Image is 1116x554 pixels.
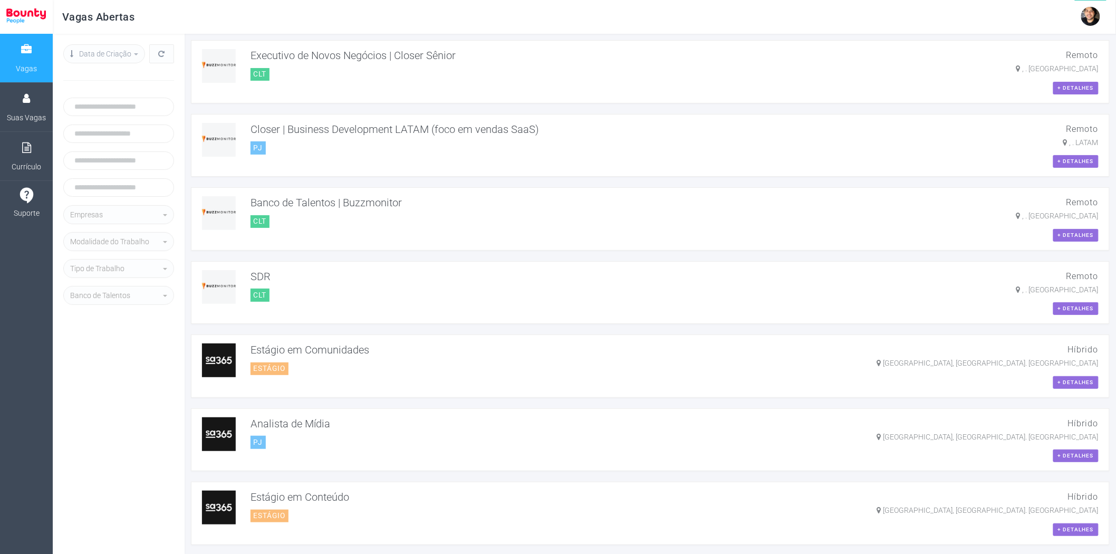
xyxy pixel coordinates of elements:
a: + detalhes [1053,229,1099,242]
span: Suas Vagas [7,108,46,127]
img: 3745dde0-06e3-47c2-89ab-14fa72e67a2e_SA%20Logo.jpeg [202,491,236,524]
button: Empresas [63,205,174,224]
strong: Remoto [1066,271,1099,281]
p: [GEOGRAPHIC_DATA], [GEOGRAPHIC_DATA]. [GEOGRAPHIC_DATA] [877,504,1099,517]
p: [GEOGRAPHIC_DATA], [GEOGRAPHIC_DATA]. [GEOGRAPHIC_DATA] [877,431,1099,443]
a: + detalhes [1053,523,1099,536]
span: Vagas [16,59,37,78]
a: + detalhes [1053,376,1099,389]
strong: Híbrido [1068,418,1099,428]
img: 3745dde0-06e3-47c2-89ab-14fa72e67a2e_SA%20Logo.jpeg [202,417,236,451]
a: Executivo de Novos Negócios | Closer Sênior CLT Remoto , . [GEOGRAPHIC_DATA] + detalhes [191,41,1109,103]
img: 63c16e88-eb78-4112-beba-2e8d63d91a6a_logo-buzz-monitor.png [202,49,236,83]
p: , . [GEOGRAPHIC_DATA] [1016,283,1099,296]
a: Estágio em Conteúdo Estágio Híbrido [GEOGRAPHIC_DATA], [GEOGRAPHIC_DATA]. [GEOGRAPHIC_DATA] + det... [191,482,1109,545]
a: SDR CLT Remoto , . [GEOGRAPHIC_DATA] + detalhes [191,262,1109,324]
a: Closer | Business Development LATAM (foco em vendas SaaS) PJ Remoto , . LATAM + detalhes [191,114,1109,177]
span: Estágio em Comunidades [251,343,378,356]
span: Estágio [251,510,288,522]
span: PJ [251,436,266,448]
img: 3745dde0-06e3-47c2-89ab-14fa72e67a2e_SA%20Logo.jpeg [202,343,236,377]
span: Executivo de Novos Negócios | Closer Sênior [251,49,464,62]
img: Imagem do usuário no sistema. [1081,7,1100,26]
span: Currículo [12,157,41,176]
div: Data de Criação descrecente [70,47,132,60]
a: Estágio em Comunidades Estágio Híbrido [GEOGRAPHIC_DATA], [GEOGRAPHIC_DATA]. [GEOGRAPHIC_DATA] + ... [191,335,1109,397]
img: Imagem do logo da bounty people. [6,8,46,25]
span: CLT [251,289,270,301]
img: 63c16e88-eb78-4112-beba-2e8d63d91a6a_logo-buzz-monitor.png [202,196,236,230]
strong: Remoto [1066,197,1099,207]
strong: Híbrido [1068,492,1099,502]
button: Tipo de Trabalho [63,259,174,278]
button: Banco de Talentos [63,286,174,305]
p: [GEOGRAPHIC_DATA], [GEOGRAPHIC_DATA]. [GEOGRAPHIC_DATA] [877,357,1099,369]
div: Tipo de Trabalho [70,262,161,275]
span: SDR [251,270,279,283]
span: Suporte [14,204,40,223]
img: icon-support.svg [20,187,34,204]
p: , . LATAM [1053,136,1099,149]
div: Modalidade do Trabalho [70,235,161,248]
span: CLT [251,68,270,81]
img: 63c16e88-eb78-4112-beba-2e8d63d91a6a_logo-buzz-monitor.png [202,270,236,304]
a: + detalhes [1053,82,1099,94]
span: Analista de Mídia [251,417,339,430]
a: + detalhes [1053,155,1099,168]
a: Banco de Talentos | Buzzmonitor CLT Remoto , . [GEOGRAPHIC_DATA] + detalhes [191,188,1109,250]
span: Estágio em Conteúdo [251,491,358,503]
strong: Híbrido [1068,345,1099,355]
p: , . [GEOGRAPHIC_DATA] [1016,62,1099,75]
p: , . [GEOGRAPHIC_DATA] [1016,209,1099,222]
button: Data de Criação descrecente [63,44,145,63]
span: Estágio [251,362,288,375]
h4: Vagas Abertas [62,9,135,25]
a: Analista de Mídia PJ Híbrido [GEOGRAPHIC_DATA], [GEOGRAPHIC_DATA]. [GEOGRAPHIC_DATA] + detalhes [191,409,1109,471]
a: + detalhes [1053,450,1099,462]
strong: Remoto [1066,124,1099,134]
span: Banco de Talentos | Buzzmonitor [251,196,410,209]
button: Modalidade do Trabalho [63,232,174,251]
div: Empresas [70,208,161,221]
div: Banco de Talentos [70,289,161,302]
strong: Remoto [1066,50,1099,60]
span: PJ [251,141,266,154]
span: CLT [251,215,270,228]
span: Closer | Business Development LATAM (foco em vendas SaaS) [251,123,547,136]
a: + detalhes [1053,302,1099,315]
img: 63c16e88-eb78-4112-beba-2e8d63d91a6a_logo-buzz-monitor.png [202,123,236,157]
